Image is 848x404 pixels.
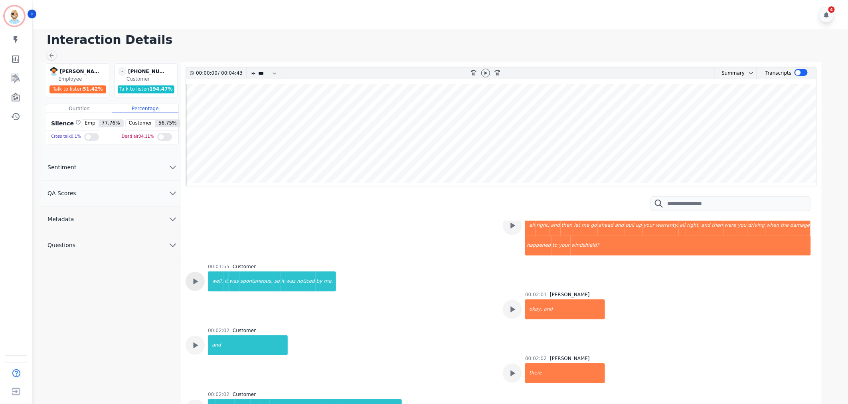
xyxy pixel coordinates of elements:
[581,216,590,236] div: me
[747,216,766,236] div: driving
[46,104,112,113] div: Duration
[118,85,174,93] div: Talk to listen
[558,236,571,255] div: your
[723,216,737,236] div: were
[41,232,181,258] button: Questions chevron down
[536,216,550,236] div: right,
[737,216,747,236] div: you
[99,120,123,127] span: 77.76 %
[49,85,106,93] div: Talk to listen
[168,162,178,172] svg: chevron down
[550,216,561,236] div: and
[614,216,625,236] div: and
[700,216,711,236] div: and
[655,216,679,236] div: warranty.
[239,271,273,291] div: spontaneous,
[118,67,127,76] span: -
[281,271,285,291] div: it
[155,120,180,127] span: 56.75 %
[550,291,590,298] div: [PERSON_NAME]
[219,67,241,79] div: 00:04:43
[526,236,551,255] div: happened
[552,236,558,255] div: to
[543,299,605,319] div: and
[550,355,590,362] div: [PERSON_NAME]
[149,86,172,92] span: 194.47 %
[126,120,155,127] span: Customer
[748,70,754,76] svg: chevron down
[41,215,80,223] span: Metadata
[635,216,643,236] div: up
[47,33,840,47] h1: Interaction Details
[233,391,256,398] div: Customer
[41,163,83,171] span: Sentiment
[41,241,82,249] span: Questions
[127,76,176,82] div: Customer
[83,86,103,92] span: 51.42 %
[780,216,790,236] div: the
[51,131,81,143] div: Cross talk 0.1 %
[49,119,81,127] div: Silence
[526,363,605,383] div: there
[643,216,655,236] div: your
[296,271,316,291] div: noticed
[745,70,754,76] button: chevron down
[525,355,547,362] div: 00:02:02
[209,271,224,291] div: well,
[233,263,256,270] div: Customer
[233,327,256,334] div: Customer
[590,216,598,236] div: go
[625,216,635,236] div: pull
[285,271,296,291] div: was
[323,271,336,291] div: me.
[58,76,107,82] div: Employee
[828,6,835,13] div: 4
[41,206,181,232] button: Metadata chevron down
[122,131,154,143] div: Dead air 34.11 %
[525,291,547,298] div: 00:02:01
[686,216,700,236] div: right,
[273,271,281,291] div: so
[208,263,229,270] div: 00:01:55
[526,299,543,319] div: okay,
[41,154,181,180] button: Sentiment chevron down
[573,216,581,236] div: let
[168,240,178,250] svg: chevron down
[5,6,24,26] img: Bordered avatar
[196,67,245,79] div: /
[208,391,229,398] div: 00:02:02
[229,271,239,291] div: was
[60,67,100,76] div: [PERSON_NAME]
[765,216,780,236] div: when
[81,120,99,127] span: Emp
[571,236,811,255] div: windshield?
[168,188,178,198] svg: chevron down
[765,67,791,79] div: Transcripts
[561,216,573,236] div: then
[128,67,168,76] div: [PHONE_NUMBER]
[526,216,536,236] div: all
[112,104,178,113] div: Percentage
[168,214,178,224] svg: chevron down
[316,271,323,291] div: by
[715,67,745,79] div: Summary
[41,180,181,206] button: QA Scores chevron down
[711,216,723,236] div: then
[209,335,288,355] div: and
[208,327,229,334] div: 00:02:02
[41,189,83,197] span: QA Scores
[196,67,218,79] div: 00:00:00
[789,216,810,236] div: damage
[224,271,229,291] div: it
[598,216,614,236] div: ahead
[679,216,686,236] div: all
